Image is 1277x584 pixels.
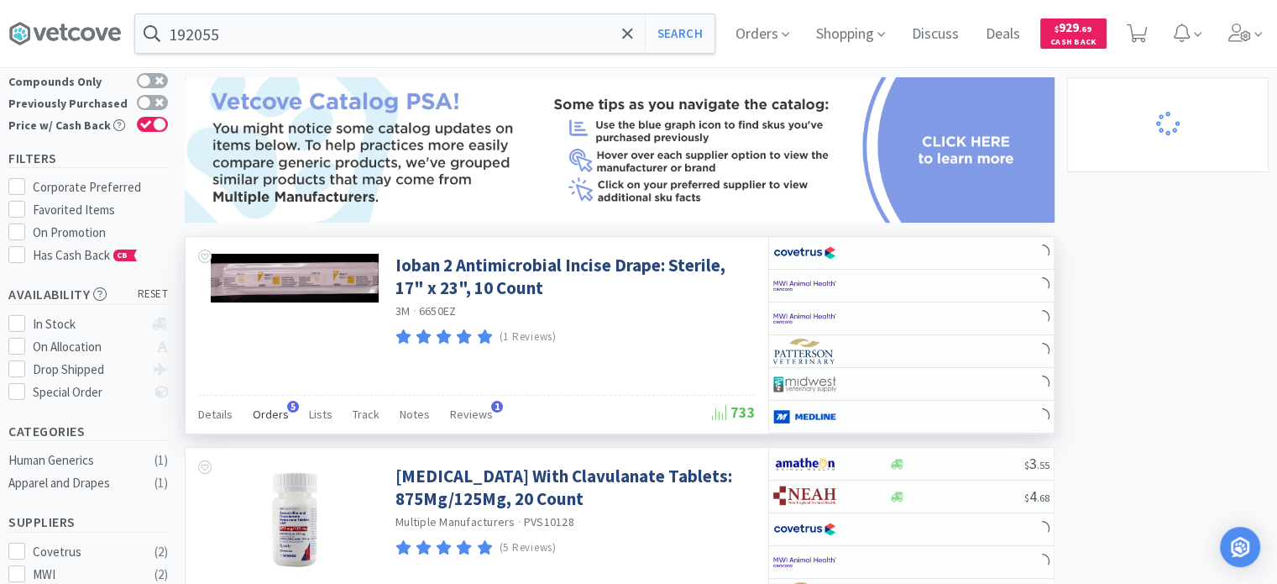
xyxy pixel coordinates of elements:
span: Notes [400,407,430,422]
img: f5e969b455434c6296c6d81ef179fa71_3.png [773,339,836,364]
div: Compounds Only [8,73,128,87]
div: Special Order [33,382,144,402]
img: f6b2451649754179b5b4e0c70c3f7cb0_2.png [773,550,836,575]
span: 1 [491,401,503,413]
img: 4dd14cff54a648ac9e977f0c5da9bc2e_5.png [773,371,836,397]
div: Open Intercom Messenger [1220,527,1260,567]
span: · [413,303,416,318]
a: Discuss [905,27,966,42]
button: Search [645,14,714,53]
div: Covetrus [33,542,137,562]
span: Track [353,407,379,422]
input: Search by item, sku, manufacturer, ingredient, size... [135,14,714,53]
img: cf250445803e4988a419f914b262aa3f.png [185,77,1055,223]
div: ( 1 ) [154,450,168,471]
img: a646391c64b94eb2892348a965bf03f3_134.png [773,404,836,429]
div: Human Generics [8,450,144,471]
div: Favorited Items [33,200,169,220]
span: Lists [309,407,332,422]
img: f6b2451649754179b5b4e0c70c3f7cb0_2.png [773,306,836,331]
div: In Stock [33,314,144,334]
div: Corporate Preferred [33,177,169,197]
span: · [518,514,521,529]
h5: Filters [8,149,168,168]
span: . 68 [1037,492,1049,504]
img: f6b2451649754179b5b4e0c70c3f7cb0_2.png [773,273,836,298]
span: Cash Back [1050,38,1096,49]
img: f688ee23200a4d2083ab973221e33e5e_167649.jpeg [211,254,379,303]
span: $ [1055,24,1059,34]
span: reset [138,286,169,303]
a: [MEDICAL_DATA] With Clavulanate Tablets: 875Mg/125Mg, 20 Count [395,465,751,511]
img: 3331a67d23dc422aa21b1ec98afbf632_11.png [773,451,836,476]
span: Reviews [450,407,493,422]
span: 4 [1024,487,1049,506]
div: Price w/ Cash Back [8,117,128,131]
span: 6650EZ [419,303,457,318]
span: Has Cash Back [33,247,138,263]
span: 3 [1024,454,1049,473]
span: . 55 [1037,459,1049,471]
p: (1 Reviews) [500,329,557,346]
span: 5 [287,401,299,413]
a: Ioban 2 Antimicrobial Incise Drape: Sterile, 17" x 23", 10 Count [395,254,751,300]
div: Apparel and Drapes [8,473,144,493]
h5: Availability [8,285,168,304]
span: 929 [1055,19,1091,35]
img: 77fca1acd8b6420a9015268ca798ef17_1.png [773,240,836,266]
div: On Allocation [33,337,144,357]
a: Multiple Manufacturers [395,514,516,529]
div: Drop Shipped [33,360,144,380]
a: Deals [979,27,1027,42]
img: 77fca1acd8b6420a9015268ca798ef17_1.png [773,517,836,542]
span: Details [198,407,233,422]
div: ( 1 ) [154,473,168,493]
p: (5 Reviews) [500,539,557,557]
span: Orders [253,407,289,422]
div: On Promotion [33,223,169,243]
a: $929.69Cash Back [1040,11,1107,56]
h5: Suppliers [8,513,168,532]
div: ( 2 ) [154,542,168,562]
span: 733 [712,402,756,422]
span: . 69 [1079,24,1091,34]
img: c73380972eee4fd2891f402a8399bcad_92.png [773,484,836,509]
span: PVS10128 [524,514,574,529]
h5: Categories [8,422,168,441]
a: 3M [395,303,411,318]
span: $ [1024,459,1029,471]
span: CB [114,250,131,260]
span: $ [1024,492,1029,504]
div: Previously Purchased [8,95,128,109]
img: 7f50f3c40b234722bf803fc313dd19aa_140352.jpeg [240,465,349,574]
